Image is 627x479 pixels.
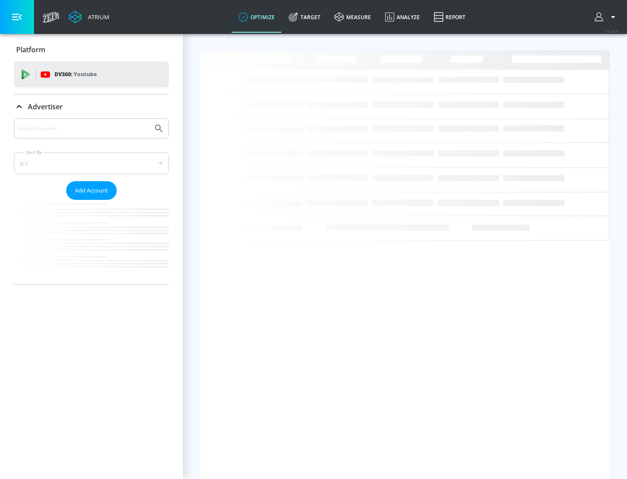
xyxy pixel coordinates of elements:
p: Platform [16,45,45,54]
a: Target [282,1,327,33]
p: DV360: [54,70,97,79]
p: Advertiser [28,102,63,111]
a: Atrium [69,10,109,24]
input: Search by name [17,123,149,134]
div: Platform [14,37,169,62]
div: Atrium [84,13,109,21]
nav: list of Advertiser [14,200,169,284]
a: Analyze [378,1,427,33]
p: Youtube [74,70,97,79]
span: Add Account [75,186,108,196]
label: Sort By [25,149,44,155]
a: Report [427,1,472,33]
a: measure [327,1,378,33]
div: DV360: Youtube [14,61,169,88]
div: Advertiser [14,118,169,284]
div: A-Z [14,152,169,174]
div: Advertiser [14,94,169,119]
a: optimize [232,1,282,33]
button: Add Account [66,181,117,200]
span: v 4.24.0 [606,29,618,34]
